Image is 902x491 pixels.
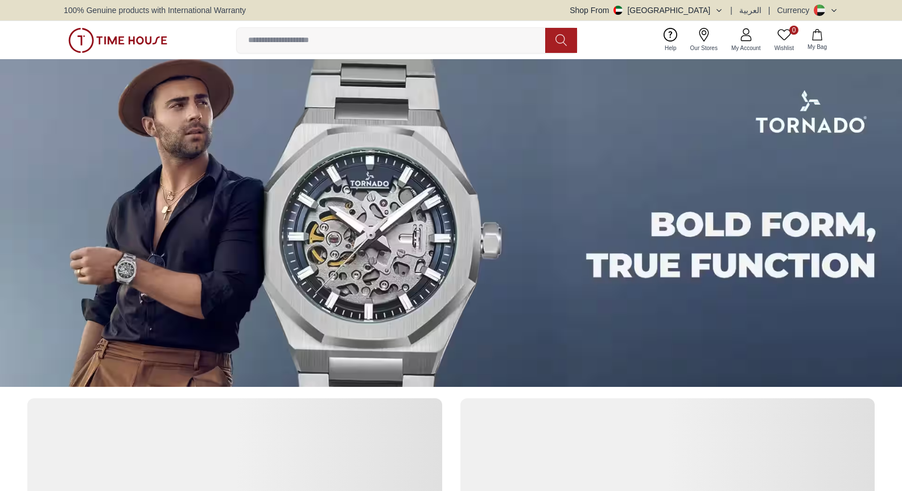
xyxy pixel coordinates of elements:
button: My Bag [801,27,834,53]
img: ... [68,28,167,53]
span: 0 [789,26,798,35]
a: 0Wishlist [768,26,801,55]
span: Wishlist [770,44,798,52]
a: Help [658,26,683,55]
span: My Account [727,44,765,52]
a: Our Stores [683,26,724,55]
div: Currency [777,5,814,16]
span: Our Stores [686,44,722,52]
span: | [730,5,732,16]
span: Help [660,44,681,52]
span: 100% Genuine products with International Warranty [64,5,246,16]
button: Shop From[GEOGRAPHIC_DATA] [570,5,723,16]
span: My Bag [803,43,831,51]
span: | [768,5,771,16]
img: United Arab Emirates [613,6,623,15]
button: العربية [739,5,761,16]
